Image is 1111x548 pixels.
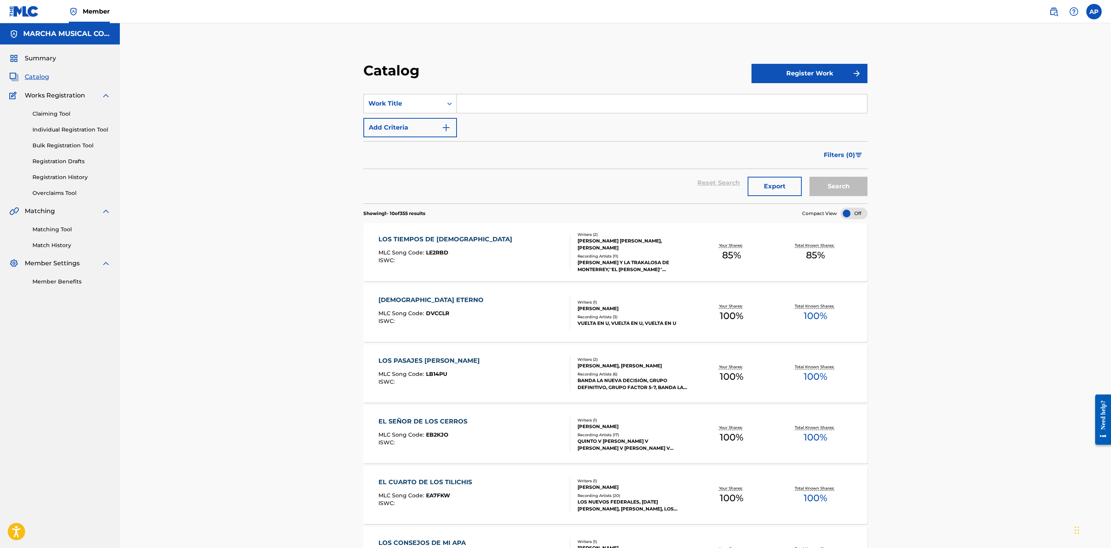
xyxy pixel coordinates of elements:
[804,309,827,323] span: 100 %
[719,242,745,248] p: Your Shares:
[1075,519,1079,542] div: Arrastrar
[806,248,825,262] span: 85 %
[748,177,802,196] button: Export
[578,362,690,369] div: [PERSON_NAME], [PERSON_NAME]
[378,478,476,487] div: EL CUARTO DE LOS TILICHIS
[378,249,426,256] span: MLC Song Code :
[101,259,111,268] img: expand
[363,94,867,203] form: Search Form
[804,370,827,384] span: 100 %
[720,309,743,323] span: 100 %
[378,500,397,507] span: ISWC :
[426,431,448,438] span: EB2KJO
[578,357,690,362] div: Writers ( 2 )
[1072,511,1111,548] div: Widget de chat
[1069,7,1079,16] img: help
[9,72,19,82] img: Catalog
[802,210,837,217] span: Compact View
[719,364,745,370] p: Your Shares:
[363,118,457,137] button: Add Criteria
[25,91,85,100] span: Works Registration
[795,485,836,491] p: Total Known Shares:
[578,377,690,391] div: BANDA LA NUEVA DECISIÓN, GRUPO DEFINITIVO, GRUPO FACTOR 5-7, BANDA LA NUEVA DECISIÓN, GRUPO DEFIN...
[9,91,19,100] img: Works Registration
[25,259,80,268] span: Member Settings
[578,493,690,498] div: Recording Artists ( 20 )
[378,370,426,377] span: MLC Song Code :
[363,284,867,342] a: [DEMOGRAPHIC_DATA] ETERNOMLC Song Code:DVCCLRISWC:Writers (1)[PERSON_NAME]Recording Artists (3)VU...
[578,484,690,491] div: [PERSON_NAME]
[795,303,836,309] p: Total Known Shares:
[1049,7,1058,16] img: search
[32,157,111,166] a: Registration Drafts
[32,225,111,234] a: Matching Tool
[378,492,426,499] span: MLC Song Code :
[9,6,39,17] img: MLC Logo
[9,72,49,82] a: CatalogCatalog
[795,242,836,248] p: Total Known Shares:
[378,235,516,244] div: LOS TIEMPOS DE [DEMOGRAPHIC_DATA]
[363,210,425,217] p: Showing 1 - 10 of 355 results
[32,241,111,249] a: Match History
[426,249,448,256] span: LE2RBD
[578,314,690,320] div: Recording Artists ( 3 )
[426,310,449,317] span: DVCCLR
[32,189,111,197] a: Overclaims Tool
[578,259,690,273] div: [PERSON_NAME] Y LA TRAKALOSA DE MONTERREY,''EL [PERSON_NAME]'' [PERSON_NAME], [PERSON_NAME] Y LA ...
[363,405,867,463] a: EL SEÑOR DE LOS CERROSMLC Song Code:EB2KJOISWC:Writers (1)[PERSON_NAME]Recording Artists (17)QUIN...
[378,295,487,305] div: [DEMOGRAPHIC_DATA] ETERNO
[378,318,397,324] span: ISWC :
[25,54,56,63] span: Summary
[852,69,861,78] img: f7272a7cc735f4ea7f67.svg
[578,299,690,305] div: Writers ( 1 )
[9,29,19,39] img: Accounts
[25,72,49,82] span: Catalog
[578,237,690,251] div: [PERSON_NAME] [PERSON_NAME], [PERSON_NAME]
[9,259,19,268] img: Member Settings
[83,7,110,16] span: Member
[578,371,690,377] div: Recording Artists ( 6 )
[363,345,867,403] a: LOS PASAJES [PERSON_NAME]MLC Song Code:LB14PUISWC:Writers (2)[PERSON_NAME], [PERSON_NAME]Recordin...
[578,253,690,259] div: Recording Artists ( 11 )
[578,417,690,423] div: Writers ( 1 )
[378,257,397,264] span: ISWC :
[719,425,745,430] p: Your Shares:
[1066,4,1082,19] div: Help
[1046,4,1062,19] a: Public Search
[578,232,690,237] div: Writers ( 2 )
[1072,511,1111,548] iframe: Chat Widget
[578,423,690,430] div: [PERSON_NAME]
[378,431,426,438] span: MLC Song Code :
[720,430,743,444] span: 100 %
[363,466,867,524] a: EL CUARTO DE LOS TILICHISMLC Song Code:EA7FKWISWC:Writers (1)[PERSON_NAME]Recording Artists (20)L...
[578,539,690,545] div: Writers ( 1 )
[1086,4,1102,19] div: User Menu
[9,54,56,63] a: SummarySummary
[32,142,111,150] a: Bulk Registration Tool
[25,207,55,216] span: Matching
[719,485,745,491] p: Your Shares:
[426,492,450,499] span: EA7FKW
[32,278,111,286] a: Member Benefits
[751,64,867,83] button: Register Work
[824,150,855,160] span: Filters ( 0 )
[101,207,111,216] img: expand
[378,356,484,365] div: LOS PASAJES [PERSON_NAME]
[9,54,19,63] img: Summary
[32,173,111,181] a: Registration History
[1089,388,1111,451] iframe: Resource Center
[578,478,690,484] div: Writers ( 1 )
[819,145,867,165] button: Filters (0)
[578,432,690,438] div: Recording Artists ( 17 )
[9,207,19,216] img: Matching
[368,99,438,108] div: Work Title
[720,370,743,384] span: 100 %
[378,439,397,446] span: ISWC :
[722,248,741,262] span: 85 %
[378,378,397,385] span: ISWC :
[23,29,111,38] h5: MARCHA MUSICAL CORP.
[720,491,743,505] span: 100 %
[32,126,111,134] a: Individual Registration Tool
[363,223,867,281] a: LOS TIEMPOS DE [DEMOGRAPHIC_DATA]MLC Song Code:LE2RBDISWC:Writers (2)[PERSON_NAME] [PERSON_NAME],...
[578,305,690,312] div: [PERSON_NAME]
